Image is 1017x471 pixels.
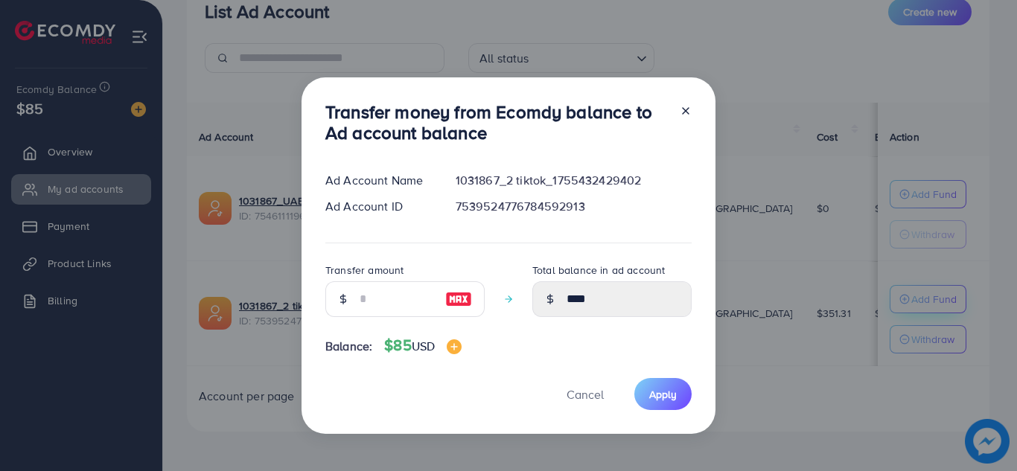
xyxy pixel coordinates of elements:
[325,101,668,144] h3: Transfer money from Ecomdy balance to Ad account balance
[567,386,604,403] span: Cancel
[634,378,692,410] button: Apply
[444,172,704,189] div: 1031867_2 tiktok_1755432429402
[548,378,622,410] button: Cancel
[532,263,665,278] label: Total balance in ad account
[412,338,435,354] span: USD
[649,387,677,402] span: Apply
[325,338,372,355] span: Balance:
[447,339,462,354] img: image
[444,198,704,215] div: 7539524776784592913
[445,290,472,308] img: image
[313,172,444,189] div: Ad Account Name
[313,198,444,215] div: Ad Account ID
[325,263,404,278] label: Transfer amount
[384,336,462,355] h4: $85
